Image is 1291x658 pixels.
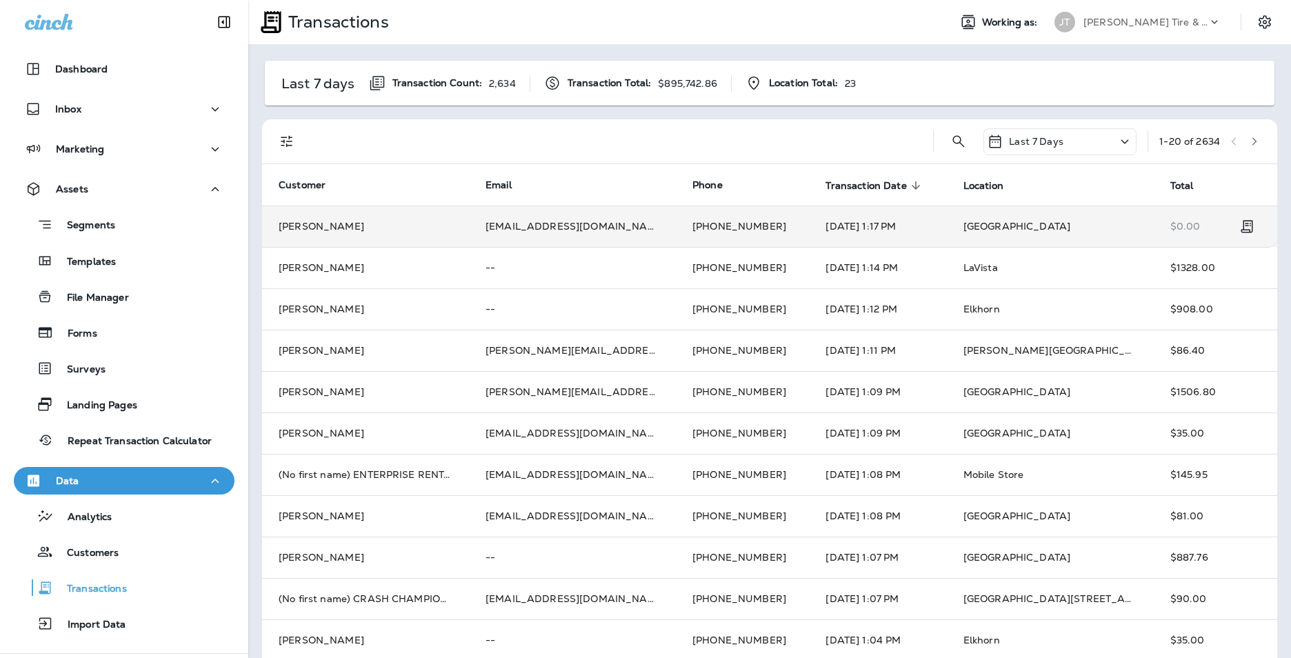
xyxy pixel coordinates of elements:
p: Last 7 Days [1009,136,1063,147]
td: [EMAIL_ADDRESS][DOMAIN_NAME] [469,454,676,495]
span: Transaction Count: [392,77,483,89]
p: Segments [53,219,115,233]
div: JT [1054,12,1075,32]
span: Transaction Total: [568,77,652,89]
td: [PHONE_NUMBER] [676,454,809,495]
td: [EMAIL_ADDRESS][DOMAIN_NAME] [469,206,676,247]
td: $145.95 [1154,454,1277,495]
button: Repeat Transaction Calculator [14,426,234,455]
p: Transactions [53,583,127,596]
p: Analytics [54,511,112,524]
td: [PERSON_NAME][EMAIL_ADDRESS][DOMAIN_NAME] [469,371,676,412]
p: Inbox [55,103,81,114]
td: [PERSON_NAME] [262,412,469,454]
span: Total [1170,179,1212,192]
p: Import Data [54,619,126,632]
td: [EMAIL_ADDRESS][DOMAIN_NAME] [469,412,676,454]
td: [DATE] 1:11 PM [809,330,946,371]
td: [PERSON_NAME][EMAIL_ADDRESS][PERSON_NAME][DOMAIN_NAME] [469,330,676,371]
span: [PERSON_NAME][GEOGRAPHIC_DATA] [963,344,1156,357]
td: [PERSON_NAME] [262,371,469,412]
p: File Manager [53,292,129,305]
td: [DATE] 1:12 PM [809,288,946,330]
span: Working as: [982,17,1041,28]
span: [GEOGRAPHIC_DATA][STREET_ADDRESS] [963,592,1170,605]
span: Location [963,180,1003,192]
span: Location Total: [769,77,838,89]
p: Templates [53,256,116,269]
td: [EMAIL_ADDRESS][DOMAIN_NAME] [469,578,676,619]
td: [PHONE_NUMBER] [676,578,809,619]
span: [GEOGRAPHIC_DATA] [963,220,1070,232]
div: 1 - 20 of 2634 [1159,136,1220,147]
td: [DATE] 1:08 PM [809,454,946,495]
td: [DATE] 1:08 PM [809,495,946,537]
td: $81.00 [1154,495,1277,537]
td: (No first name) ENTERPRISE RENT-A-CAR [262,454,469,495]
span: Email [486,179,512,191]
td: [DATE] 1:07 PM [809,537,946,578]
button: Marketing [14,135,234,163]
button: Collapse Sidebar [205,8,243,36]
td: [EMAIL_ADDRESS][DOMAIN_NAME] [469,495,676,537]
td: [PHONE_NUMBER] [676,247,809,288]
td: [PHONE_NUMBER] [676,537,809,578]
p: -- [486,635,659,646]
td: [PERSON_NAME] [262,495,469,537]
button: Import Data [14,609,234,638]
p: Forms [54,328,97,341]
td: [PHONE_NUMBER] [676,371,809,412]
button: Assets [14,175,234,203]
td: [PERSON_NAME] [262,537,469,578]
p: Customers [53,547,119,560]
span: [GEOGRAPHIC_DATA] [963,551,1070,564]
p: -- [486,262,659,273]
span: Elkhorn [963,303,1000,315]
td: $908.00 [1154,288,1277,330]
td: [PERSON_NAME] [262,288,469,330]
span: [GEOGRAPHIC_DATA] [963,386,1070,398]
button: Surveys [14,354,234,383]
td: (No first name) CRASH CHAMPIONS [262,578,469,619]
span: Elkhorn [963,634,1000,646]
p: -- [486,552,659,563]
p: 23 [845,78,856,89]
td: [DATE] 1:07 PM [809,578,946,619]
span: Customer [279,179,326,191]
p: Landing Pages [53,399,137,412]
td: [PERSON_NAME] [262,206,469,247]
span: LaVista [963,261,998,274]
p: $895,742.86 [658,78,717,89]
td: $86.40 [1154,330,1277,371]
span: Mobile Store [963,468,1024,481]
button: Segments [14,210,234,239]
button: Transaction Details [1233,212,1261,240]
p: -- [486,303,659,315]
td: [DATE] 1:14 PM [809,247,946,288]
td: $35.00 [1154,412,1277,454]
td: [DATE] 1:09 PM [809,371,946,412]
button: File Manager [14,282,234,311]
td: $887.76 [1154,537,1277,578]
span: Location [963,179,1021,192]
button: Forms [14,318,234,347]
td: [PHONE_NUMBER] [676,206,809,247]
span: [GEOGRAPHIC_DATA] [963,510,1070,522]
button: Search Transactions [945,128,972,155]
button: Settings [1252,10,1277,34]
p: Assets [56,183,88,195]
p: [PERSON_NAME] Tire & Auto [1083,17,1208,28]
td: [DATE] 1:17 PM [809,206,946,247]
td: $90.00 [1154,578,1277,619]
button: Dashboard [14,55,234,83]
span: Phone [692,179,723,191]
td: $1506.80 [1154,371,1277,412]
button: Templates [14,246,234,275]
button: Filters [273,128,301,155]
p: 2,634 [489,78,516,89]
span: Transaction Date [825,179,924,192]
button: Data [14,467,234,495]
button: Analytics [14,501,234,530]
td: [PHONE_NUMBER] [676,495,809,537]
p: Last 7 days [281,78,355,89]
